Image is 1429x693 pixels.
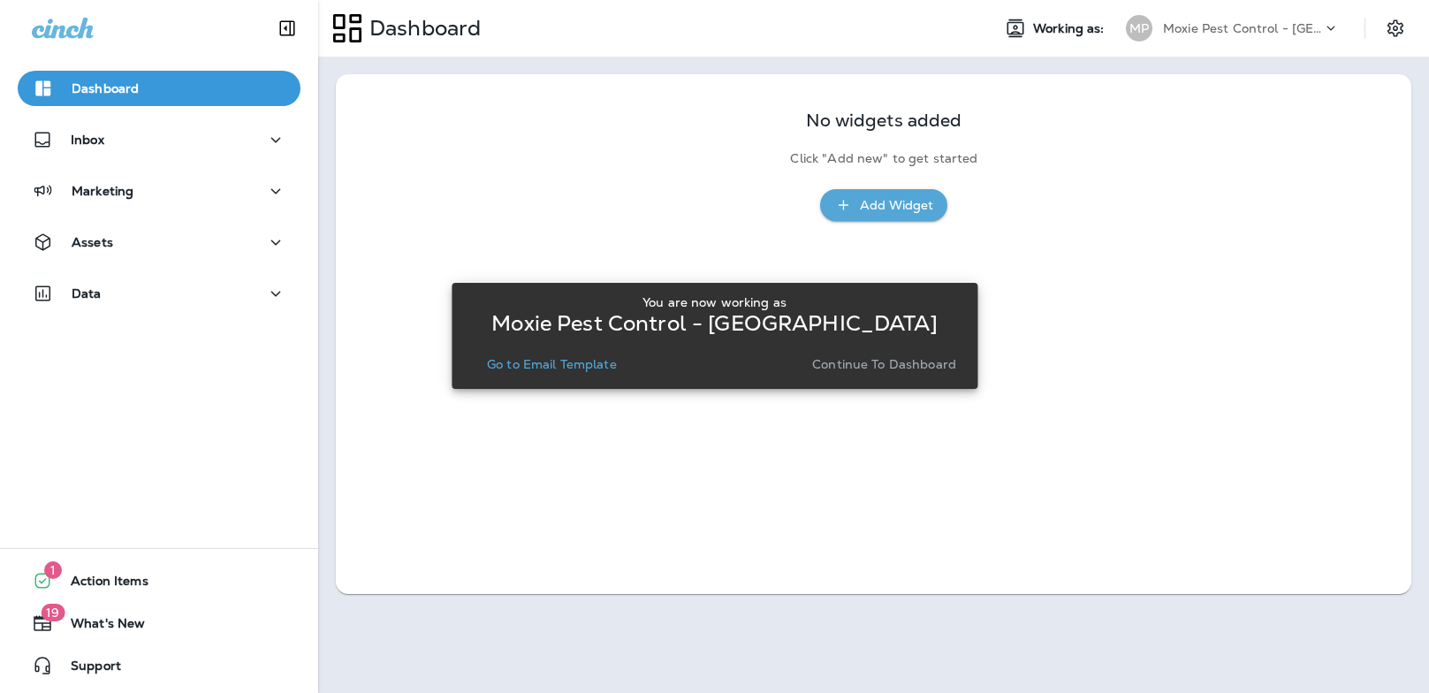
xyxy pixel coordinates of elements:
span: What's New [53,616,145,637]
button: Settings [1380,12,1411,44]
p: Assets [72,235,113,249]
span: Support [53,659,121,680]
button: Assets [18,225,300,260]
p: Dashboard [362,15,481,42]
button: Inbox [18,122,300,157]
button: Go to Email Template [480,352,624,377]
button: Collapse Sidebar [262,11,312,46]
span: 19 [41,604,65,621]
p: Continue to Dashboard [812,357,956,371]
button: Marketing [18,173,300,209]
p: Go to Email Template [487,357,617,371]
button: Support [18,648,300,683]
div: MP [1126,15,1152,42]
p: Inbox [71,133,104,147]
span: 1 [44,561,62,579]
button: 19What's New [18,605,300,641]
p: Data [72,286,102,301]
span: Action Items [53,574,148,595]
p: You are now working as [642,295,787,309]
button: Dashboard [18,71,300,106]
p: Marketing [72,184,133,198]
p: Moxie Pest Control - [GEOGRAPHIC_DATA] [1163,21,1322,35]
span: Working as: [1033,21,1108,36]
button: Data [18,276,300,311]
button: Continue to Dashboard [805,352,963,377]
p: Moxie Pest Control - [GEOGRAPHIC_DATA] [491,316,937,331]
p: Dashboard [72,81,139,95]
button: 1Action Items [18,563,300,598]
